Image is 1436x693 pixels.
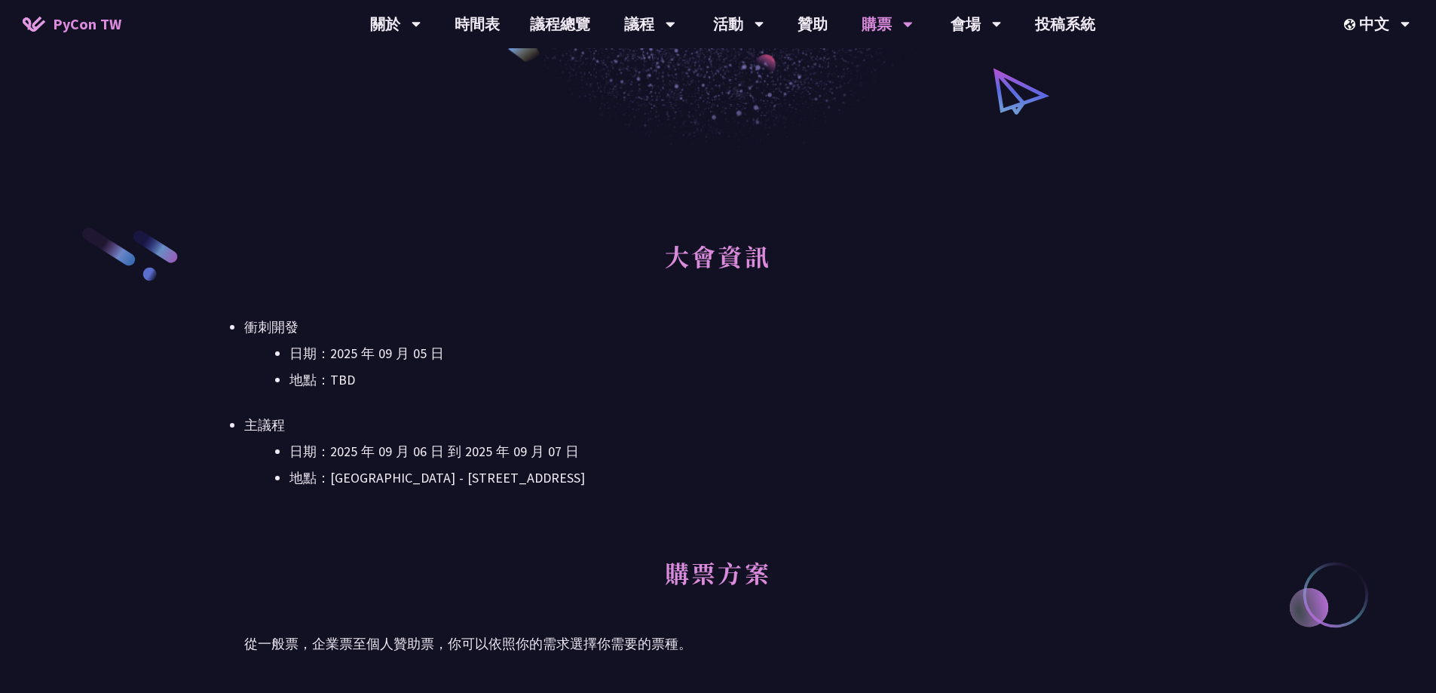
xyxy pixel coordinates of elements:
h2: 大會資訊 [244,225,1192,308]
li: 日期：2025 年 09 月 06 日 到 2025 年 09 月 07 日 [289,440,1192,463]
h2: 購票方案 [244,542,1192,625]
span: PyCon TW [53,13,121,35]
img: Home icon of PyCon TW 2025 [23,17,45,32]
a: PyCon TW [8,5,136,43]
li: 主議程 [244,414,1192,489]
li: 地點：TBD [289,369,1192,391]
li: 地點：[GEOGRAPHIC_DATA] - ​[STREET_ADDRESS] [289,467,1192,489]
p: 從一般票，企業票至個人贊助票，你可以依照你的需求選擇你需要的票種。 [244,633,1192,655]
li: 日期：2025 年 09 月 05 日 [289,342,1192,365]
img: Locale Icon [1344,19,1359,30]
li: 衝刺開發 [244,316,1192,391]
